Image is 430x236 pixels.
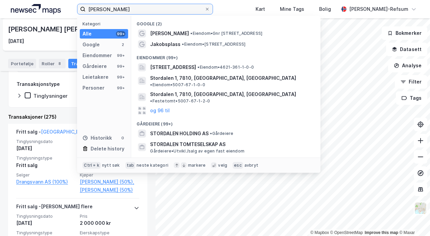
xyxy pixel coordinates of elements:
[17,80,60,88] div: Transaksjonstype
[150,107,170,115] button: og 96 til
[120,42,125,47] div: 2
[150,157,312,165] span: STORDALEN FJELLSTOVE AS
[150,82,205,88] span: Eiendom • 5007-67-1-0-0
[16,155,76,161] span: Tinglysningstype
[414,202,427,215] img: Z
[16,178,76,186] a: Drangsvann AS (100%)
[80,172,139,178] span: Kjøper
[8,24,120,34] div: [PERSON_NAME] [PERSON_NAME]
[190,31,262,36] span: Eiendom • Gnr [STREET_ADDRESS]
[33,93,68,99] div: Tinglysninger
[102,163,120,168] div: nytt søk
[39,59,66,68] div: Roller
[150,82,152,87] span: •
[396,91,427,105] button: Tags
[8,113,147,121] div: Transaksjoner (275)
[150,74,296,82] span: Stordalen 1, 7810, [GEOGRAPHIC_DATA], [GEOGRAPHIC_DATA]
[182,42,184,47] span: •
[197,65,254,70] span: Eiendom • 4621-361-1-0-0
[82,41,100,49] div: Google
[396,204,430,236] div: Kontrollprogram for chat
[150,98,152,103] span: •
[150,140,312,148] span: STORDALEN TOMTESELSKAP AS
[365,230,398,235] a: Improve this map
[82,51,112,60] div: Eiendommer
[396,204,430,236] iframe: Chat Widget
[280,5,304,13] div: Mine Tags
[210,131,212,136] span: •
[80,219,139,227] div: 2 000 000 kr
[233,162,243,169] div: esc
[82,84,104,92] div: Personer
[190,31,192,36] span: •
[80,178,139,186] a: [PERSON_NAME] (50%),
[388,59,427,72] button: Analyse
[16,213,76,219] span: Tinglysningsdato
[188,163,206,168] div: markere
[80,186,139,194] a: [PERSON_NAME] (50%)
[150,90,296,98] span: Stordalen 1, 7810, [GEOGRAPHIC_DATA], [GEOGRAPHIC_DATA]
[41,129,109,135] a: [GEOGRAPHIC_DATA], 69/123
[80,213,139,219] span: Pris
[330,230,363,235] a: OpenStreetMap
[16,230,76,236] span: Tinglysningstype
[150,40,181,48] span: Jakobsplass
[319,5,331,13] div: Bolig
[131,16,320,28] div: Google (2)
[16,203,93,213] div: Fritt salg - [PERSON_NAME] flere
[150,29,189,38] span: [PERSON_NAME]
[150,148,244,154] span: Gårdeiere • Utvikl./salg av egen fast eiendom
[395,75,427,89] button: Filter
[82,30,92,38] div: Alle
[137,163,168,168] div: neste kategori
[56,60,63,67] div: 8
[82,134,112,142] div: Historikk
[256,5,265,13] div: Kart
[218,163,227,168] div: velg
[349,5,408,13] div: [PERSON_NAME]-Refsum
[82,21,128,26] div: Kategori
[116,74,125,80] div: 99+
[116,85,125,91] div: 99+
[116,31,125,37] div: 99+
[8,37,24,45] div: [DATE]
[244,163,258,168] div: avbryt
[197,65,199,70] span: •
[16,128,109,139] div: Fritt salg -
[120,135,125,141] div: 0
[16,139,76,144] span: Tinglysningsdato
[8,59,36,68] div: Portefølje
[82,73,109,81] div: Leietakere
[80,230,139,236] span: Eierskapstype
[82,162,101,169] div: Ctrl + k
[16,144,76,152] div: [DATE]
[131,116,320,128] div: Gårdeiere (99+)
[116,64,125,69] div: 99+
[150,98,210,104] span: Festetomt • 5007-67-1-2-0
[131,50,320,62] div: Eiendommer (99+)
[11,4,61,14] img: logo.a4113a55bc3d86da70a041830d287a7e.svg
[125,162,136,169] div: tab
[310,230,329,235] a: Mapbox
[16,172,76,178] span: Selger
[182,42,245,47] span: Eiendom • [STREET_ADDRESS]
[16,219,76,227] div: [DATE]
[86,4,205,14] input: Søk på adresse, matrikkel, gårdeiere, leietakere eller personer
[382,26,427,40] button: Bokmerker
[91,145,124,153] div: Delete history
[210,131,233,136] span: Gårdeiere
[150,63,196,71] span: [STREET_ADDRESS]
[116,53,125,58] div: 99+
[150,129,209,138] span: STORDALEN HOLDING AS
[16,161,76,169] div: Fritt salg
[82,62,107,70] div: Gårdeiere
[386,43,427,56] button: Datasett
[68,59,118,68] div: Transaksjoner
